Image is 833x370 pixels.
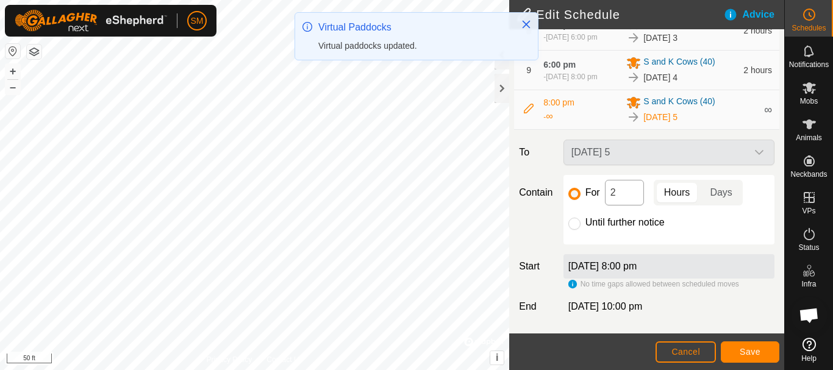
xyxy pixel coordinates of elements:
span: Animals [796,134,822,141]
span: Status [798,244,819,251]
span: 9 [526,65,531,75]
span: No time gaps allowed between scheduled moves [581,280,739,288]
label: For [585,188,600,197]
span: Mobs [800,98,818,105]
span: Hours [664,185,690,200]
img: To [626,110,641,124]
button: Cancel [656,341,716,363]
span: S and K Cows (40) [643,95,715,110]
span: 8:00 pm [543,98,574,107]
label: Until further notice [585,218,665,227]
label: To [514,140,558,165]
label: End [514,299,558,314]
span: 4:00 pm [543,20,576,30]
button: Save [721,341,779,363]
div: - [543,109,552,124]
span: Help [801,355,817,362]
span: i [496,352,498,363]
a: Privacy Policy [207,354,252,365]
div: - [543,32,597,43]
span: Schedules [792,24,826,32]
span: Neckbands [790,171,827,178]
span: ∞ [764,104,772,116]
span: [DATE] 10:00 pm [568,301,643,311]
span: 2 hours [743,26,772,35]
span: VPs [802,207,815,215]
span: Days [710,185,732,200]
div: Advice [723,7,784,22]
span: 2 hours [743,65,772,75]
span: [DATE] 3 [643,32,677,44]
span: [DATE] 5 [643,111,677,124]
img: To [626,70,641,85]
label: Contain [514,185,558,200]
h2: Edit Schedule [517,7,723,22]
a: Open chat [791,297,828,333]
label: [DATE] 8:00 pm [568,261,637,271]
span: S and K Cows (40) [643,55,715,70]
span: ∞ [546,111,552,121]
a: Help [785,333,833,367]
a: Contact Us [266,354,302,365]
span: Notifications [789,61,829,68]
button: – [5,80,20,94]
img: To [626,30,641,45]
span: Cancel [671,347,700,357]
label: Start [514,259,558,274]
button: Close [518,16,535,33]
div: Virtual paddocks updated. [318,40,509,52]
span: Infra [801,280,816,288]
button: + [5,64,20,79]
span: [DATE] 8:00 pm [546,73,597,81]
span: SM [191,15,204,27]
span: [DATE] 6:00 pm [546,33,597,41]
span: [DATE] 4 [643,71,677,84]
span: Save [740,347,760,357]
button: Map Layers [27,44,41,59]
div: Virtual Paddocks [318,20,509,35]
img: Gallagher Logo [15,10,167,32]
button: i [490,351,504,365]
button: Reset Map [5,44,20,59]
div: - [543,71,597,82]
span: 6:00 pm [543,60,576,69]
